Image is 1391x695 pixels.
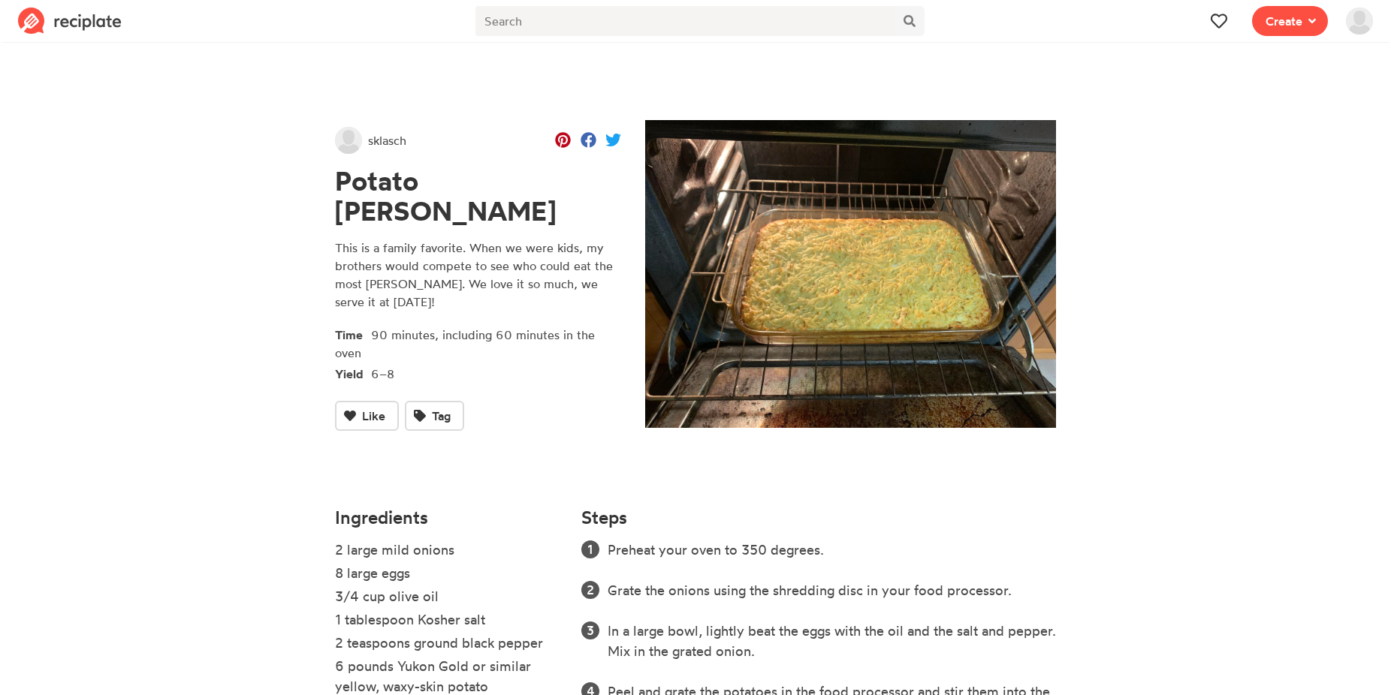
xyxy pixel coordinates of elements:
[335,563,563,586] li: 8 large eggs
[335,127,406,154] a: sklasch
[335,166,621,227] h1: Potato [PERSON_NAME]
[405,401,464,431] button: Tag
[18,8,122,35] img: Reciplate
[581,507,627,528] h4: Steps
[608,621,1056,661] li: In a large bowl, lightly beat the eggs with the oil and the salt and pepper. Mix in the grated on...
[371,366,394,381] span: 6–8
[335,239,621,311] p: This is a family favorite. When we were kids, my brothers would compete to see who could eat the ...
[608,580,1056,600] li: Grate the onions using the shredding disc in your food processor.
[1346,8,1373,35] img: User's avatar
[335,362,371,383] span: Yield
[368,131,406,149] span: sklasch
[645,120,1056,428] img: Recipe of Potato Kugel by sklasch
[362,407,385,425] span: Like
[335,327,595,360] span: 90 minutes, including 60 minutes in the oven
[335,586,563,609] li: 3/4 cup olive oil
[335,401,399,431] button: Like
[335,633,563,656] li: 2 teaspoons ground black pepper
[475,6,894,36] input: Search
[1252,6,1328,36] button: Create
[608,540,1056,560] li: Preheat your oven to 350 degrees.
[432,407,451,425] span: Tag
[335,507,563,528] h4: Ingredients
[335,540,563,563] li: 2 large mild onions
[1266,12,1302,30] span: Create
[335,609,563,633] li: 1 tablespoon Kosher salt
[335,127,362,154] img: User's avatar
[335,323,371,344] span: Time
